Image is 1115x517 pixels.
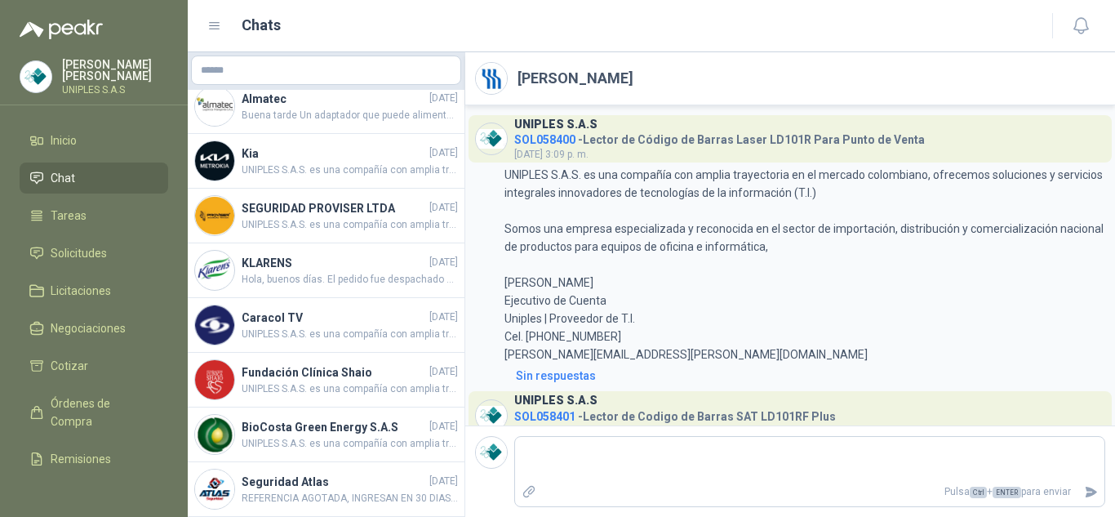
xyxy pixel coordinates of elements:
img: Company Logo [195,470,234,509]
h4: SEGURIDAD PROVISER LTDA [242,199,426,217]
p: UNIPLES S.A.S. es una compañía con amplia trayectoria en el mercado colombiano, ofrecemos solucio... [504,166,1105,363]
a: Negociaciones [20,313,168,344]
span: Remisiones [51,450,111,468]
span: REFERENCIA AGOTADA, INGRESAN EN 30 DIAS APROXIMADAMENTE. [242,491,458,506]
span: Licitaciones [51,282,111,300]
span: Buena tarde Un adaptador que puede alimentar dispositivos UniFi [PERSON_NAME], reducir la depende... [242,108,458,123]
span: Órdenes de Compra [51,394,153,430]
a: Órdenes de Compra [20,388,168,437]
a: Solicitudes [20,238,168,269]
span: Negociaciones [51,319,126,337]
img: Company Logo [20,61,51,92]
span: Hola, buenos días. El pedido fue despachado con Número de guía: 13020109028 Origen: Cota (c/marca... [242,272,458,287]
img: Company Logo [195,196,234,235]
h1: Chats [242,14,281,37]
span: [DATE] 3:09 p. m. [514,149,589,160]
img: Company Logo [476,400,507,431]
span: Ctrl [970,487,987,498]
a: Company LogoKia[DATE]UNIPLES S.A.S. es una compañía con amplia trayectoria en el mercado colombia... [188,134,464,189]
span: UNIPLES S.A.S. es una compañía con amplia trayectoria en el mercado colombiano, ofrecemos solucio... [242,217,458,233]
p: UNIPLES S.A.S [62,85,168,95]
h3: UNIPLES S.A.S [514,120,597,129]
h4: Fundación Clínica Shaio [242,363,426,381]
img: Company Logo [195,141,234,181]
h4: Kia [242,145,426,163]
h3: UNIPLES S.A.S [514,396,597,405]
img: Company Logo [195,360,234,399]
span: Solicitudes [51,244,107,262]
span: [DATE] [429,474,458,489]
h2: [PERSON_NAME] [518,67,633,90]
span: Chat [51,169,75,187]
p: Pulsa + para enviar [543,478,1078,506]
a: Company LogoBioCosta Green Energy S.A.S[DATE]UNIPLES S.A.S. es una compañía con amplia trayectori... [188,408,464,462]
h4: Almatec [242,90,426,108]
span: [DATE] 3:09 p. m. [514,426,589,437]
img: Company Logo [476,63,507,94]
span: [DATE] [429,364,458,380]
a: Tareas [20,200,168,231]
span: ENTER [993,487,1021,498]
h4: KLARENS [242,254,426,272]
span: [DATE] [429,419,458,435]
a: Sin respuestas [513,367,1105,385]
label: Adjuntar archivos [515,478,543,506]
button: Enviar [1077,478,1104,506]
span: UNIPLES S.A.S. es una compañía con amplia trayectoria en el mercado colombiano, ofrecemos solucio... [242,381,458,397]
a: Company LogoSEGURIDAD PROVISER LTDA[DATE]UNIPLES S.A.S. es una compañía con amplia trayectoria en... [188,189,464,243]
a: Company LogoSeguridad Atlas[DATE]REFERENCIA AGOTADA, INGRESAN EN 30 DIAS APROXIMADAMENTE. [188,462,464,517]
img: Logo peakr [20,20,103,39]
img: Company Logo [476,437,507,468]
h4: Seguridad Atlas [242,473,426,491]
span: [DATE] [429,200,458,216]
span: SOL058400 [514,133,575,146]
a: Inicio [20,125,168,156]
a: Company LogoAlmatec[DATE]Buena tarde Un adaptador que puede alimentar dispositivos UniFi [PERSON_... [188,79,464,134]
span: Inicio [51,131,77,149]
span: UNIPLES S.A.S. es una compañía con amplia trayectoria en el mercado colombiano, ofrecemos solucio... [242,163,458,178]
span: Tareas [51,207,87,225]
a: Licitaciones [20,275,168,306]
span: SOL058401 [514,410,575,423]
a: Company LogoKLARENS[DATE]Hola, buenos días. El pedido fue despachado con Número de guía: 13020109... [188,243,464,298]
span: [DATE] [429,145,458,161]
span: [DATE] [429,310,458,325]
span: UNIPLES S.A.S. es una compañía con amplia trayectoria en el mercado colombiano, ofrecemos solucio... [242,436,458,452]
div: Sin respuestas [516,367,596,385]
span: Cotizar [51,357,88,375]
img: Company Logo [195,251,234,290]
a: Cotizar [20,350,168,381]
a: Company LogoFundación Clínica Shaio[DATE]UNIPLES S.A.S. es una compañía con amplia trayectoria en... [188,353,464,408]
img: Company Logo [195,415,234,454]
h4: - Lector de Código de Barras Laser LD101R Para Punto de Venta [514,129,925,145]
img: Company Logo [476,123,507,154]
a: Remisiones [20,443,168,475]
span: [DATE] [429,255,458,270]
p: [PERSON_NAME] [PERSON_NAME] [62,59,168,82]
img: Company Logo [195,305,234,345]
a: Company LogoCaracol TV[DATE]UNIPLES S.A.S. es una compañía con amplia trayectoria en el mercado c... [188,298,464,353]
span: UNIPLES S.A.S. es una compañía con amplia trayectoria en el mercado colombiano, ofrecemos solucio... [242,327,458,342]
img: Company Logo [195,87,234,126]
h4: - Lector de Codigo de Barras SAT LD101RF Plus [514,406,836,421]
h4: Caracol TV [242,309,426,327]
span: [DATE] [429,91,458,106]
a: Chat [20,163,168,194]
h4: BioCosta Green Energy S.A.S [242,418,426,436]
